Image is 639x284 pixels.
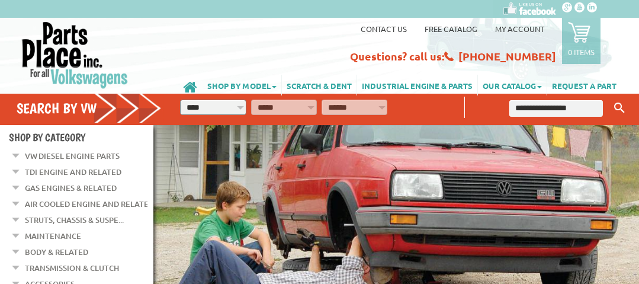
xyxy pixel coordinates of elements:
[25,180,117,196] a: Gas Engines & Related
[357,75,477,95] a: INDUSTRIAL ENGINE & PARTS
[25,244,88,260] a: Body & Related
[425,24,477,34] a: Free Catalog
[478,75,547,95] a: OUR CATALOG
[203,75,281,95] a: SHOP BY MODEL
[9,131,153,143] h4: Shop By Category
[25,164,121,180] a: TDI Engine and Related
[547,75,621,95] a: REQUEST A PART
[361,24,407,34] a: Contact us
[282,75,357,95] a: SCRATCH & DENT
[17,100,162,117] h4: Search by VW
[25,260,119,276] a: Transmission & Clutch
[21,21,129,89] img: Parts Place Inc!
[568,47,595,57] p: 0 items
[25,228,81,244] a: Maintenance
[562,18,601,64] a: 0 items
[611,98,628,118] button: Keyword Search
[25,212,124,228] a: Struts, Chassis & Suspe...
[25,196,154,212] a: Air Cooled Engine and Related
[25,148,120,164] a: VW Diesel Engine Parts
[495,24,544,34] a: My Account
